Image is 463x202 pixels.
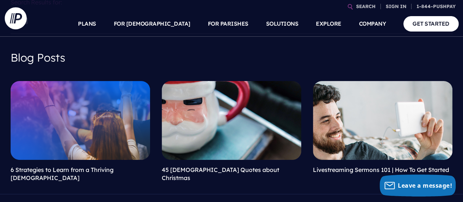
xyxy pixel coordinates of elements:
a: PLANS [78,11,96,37]
a: SOLUTIONS [266,11,299,37]
a: COMPANY [359,11,386,37]
span: Leave a message! [398,181,452,190]
a: EXPLORE [316,11,341,37]
a: GET STARTED [403,16,459,31]
button: Leave a message! [380,175,456,197]
a: FOR PARISHES [208,11,249,37]
a: Livestreaming Sermons 101 | How To Get Started [313,166,449,173]
a: 6 Strategies to Learn from a Thriving [DEMOGRAPHIC_DATA] [11,166,113,181]
a: FOR [DEMOGRAPHIC_DATA] [114,11,190,37]
a: 45 [DEMOGRAPHIC_DATA] Quotes about Christmas [162,166,279,181]
h4: Blog Posts [11,46,453,69]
